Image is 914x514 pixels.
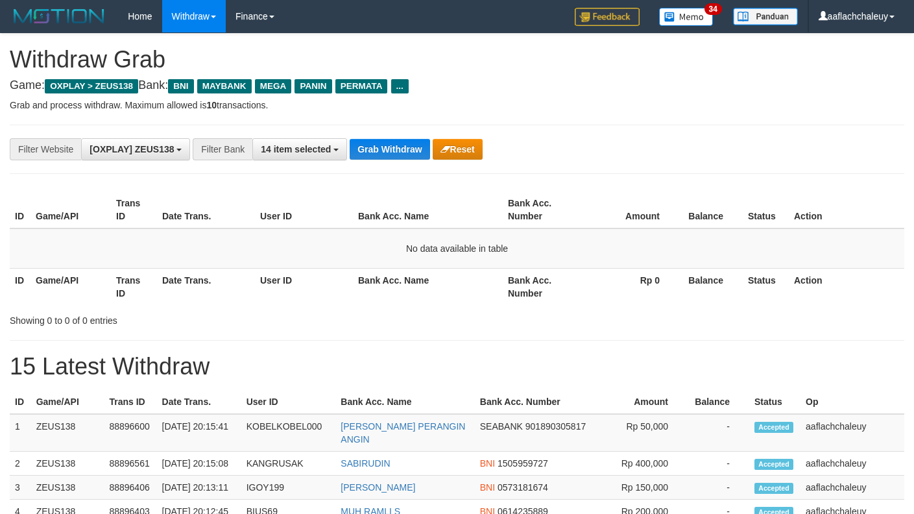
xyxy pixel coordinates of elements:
span: Copy 1505959727 to clipboard [498,458,548,469]
th: User ID [255,191,353,228]
th: Trans ID [104,390,156,414]
td: [DATE] 20:15:41 [157,414,241,452]
th: User ID [241,390,336,414]
th: Bank Acc. Name [353,191,503,228]
span: Accepted [754,483,793,494]
td: Rp 400,000 [599,452,688,476]
button: [OXPLAY] ZEUS138 [81,138,190,160]
strong: 10 [206,100,217,110]
td: aaflachchaleuy [800,476,904,500]
img: panduan.png [733,8,798,25]
div: Showing 0 to 0 of 0 entries [10,309,371,327]
th: ID [10,268,30,305]
td: aaflachchaleuy [800,414,904,452]
th: Amount [583,191,679,228]
a: [PERSON_NAME] PERANGIN ANGIN [341,421,465,445]
th: Game/API [30,268,111,305]
td: - [688,452,749,476]
th: Game/API [30,191,111,228]
td: - [688,476,749,500]
td: 88896406 [104,476,156,500]
img: MOTION_logo.png [10,6,108,26]
th: Op [800,390,904,414]
th: Balance [679,191,743,228]
h4: Game: Bank: [10,79,904,92]
span: 34 [704,3,722,15]
td: 1 [10,414,31,452]
td: 3 [10,476,31,500]
th: Bank Acc. Number [475,390,599,414]
span: MAYBANK [197,79,252,93]
span: MEGA [255,79,292,93]
h1: Withdraw Grab [10,47,904,73]
td: IGOY199 [241,476,336,500]
th: User ID [255,268,353,305]
span: SEABANK [480,421,523,432]
th: Rp 0 [583,268,679,305]
td: ZEUS138 [31,414,104,452]
th: Status [743,191,789,228]
th: Date Trans. [157,268,255,305]
th: Balance [688,390,749,414]
th: Action [789,268,904,305]
th: Balance [679,268,743,305]
td: Rp 50,000 [599,414,688,452]
th: Bank Acc. Name [353,268,503,305]
td: No data available in table [10,228,904,269]
span: Accepted [754,459,793,470]
span: PANIN [295,79,331,93]
span: PERMATA [335,79,388,93]
div: Filter Website [10,138,81,160]
th: Bank Acc. Number [503,191,583,228]
th: Amount [599,390,688,414]
td: 2 [10,452,31,476]
th: Game/API [31,390,104,414]
td: KANGRUSAK [241,452,336,476]
th: Bank Acc. Name [335,390,474,414]
td: 88896561 [104,452,156,476]
td: ZEUS138 [31,452,104,476]
th: Trans ID [111,268,157,305]
span: BNI [480,482,495,493]
td: [DATE] 20:15:08 [157,452,241,476]
img: Feedback.jpg [575,8,640,26]
p: Grab and process withdraw. Maximum allowed is transactions. [10,99,904,112]
a: SABIRUDIN [341,458,390,469]
th: Status [749,390,800,414]
th: Trans ID [111,191,157,228]
span: 14 item selected [261,144,331,154]
th: Bank Acc. Number [503,268,583,305]
span: BNI [168,79,193,93]
button: Grab Withdraw [350,139,429,160]
td: aaflachchaleuy [800,452,904,476]
span: Accepted [754,422,793,433]
button: 14 item selected [252,138,347,160]
th: ID [10,191,30,228]
td: - [688,414,749,452]
td: [DATE] 20:13:11 [157,476,241,500]
th: Date Trans. [157,191,255,228]
a: [PERSON_NAME] [341,482,415,493]
th: Status [743,268,789,305]
span: [OXPLAY] ZEUS138 [90,144,174,154]
td: 88896600 [104,414,156,452]
img: Button%20Memo.svg [659,8,714,26]
span: ... [391,79,409,93]
span: OXPLAY > ZEUS138 [45,79,138,93]
td: ZEUS138 [31,476,104,500]
td: KOBELKOBEL000 [241,414,336,452]
th: Action [789,191,904,228]
div: Filter Bank [193,138,252,160]
span: Copy 0573181674 to clipboard [498,482,548,493]
span: Copy 901890305817 to clipboard [525,421,586,432]
h1: 15 Latest Withdraw [10,354,904,380]
button: Reset [433,139,483,160]
span: BNI [480,458,495,469]
th: ID [10,390,31,414]
th: Date Trans. [157,390,241,414]
td: Rp 150,000 [599,476,688,500]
